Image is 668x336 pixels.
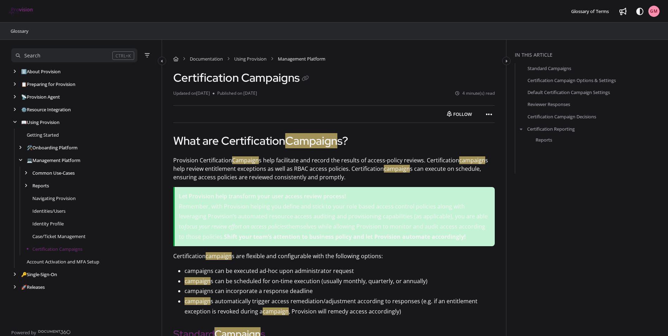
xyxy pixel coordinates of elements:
[11,81,18,88] div: arrow
[173,156,495,181] p: Provision Certification s help facilitate and record the results of access-policy reviews. Certif...
[24,52,40,60] div: Search
[11,68,18,75] div: arrow
[527,113,596,120] a: Certification Campaign Decisions
[185,277,211,285] mark: campaign
[459,156,485,164] mark: campaign
[38,330,71,334] img: Document360
[32,195,76,202] a: Navigating Provision
[32,233,86,240] a: Case/Ticket Management
[21,119,27,125] span: 📖
[23,182,30,189] div: arrow
[634,6,645,17] button: Theme options
[285,133,337,148] mark: Campaign
[527,125,575,132] a: Certification Reporting
[32,245,82,253] a: Certification Campaigns
[518,125,524,132] button: arrow
[173,55,179,62] a: Home
[27,258,99,265] a: Account Activation and MFA Setup
[185,297,211,305] mark: campaign
[206,252,232,260] mark: campaign
[173,252,495,260] p: Certification s are flexible and configurable with the following options:
[527,89,610,96] a: Default Certification Campaign Settings
[21,81,75,88] a: Preparing for Provision
[21,271,27,278] span: 🔑
[527,101,570,108] a: Reviewer Responses
[11,48,137,62] button: Search
[185,286,495,296] p: campaigns can incorporate a response deadline
[502,57,511,65] button: Category toggle
[17,157,24,164] div: arrow
[32,169,75,176] a: Common Use-Cases
[11,284,18,291] div: arrow
[234,55,267,62] a: Using Provision
[185,266,495,276] p: campaigns can be executed ad-hoc upon administrator request
[21,271,57,278] a: Single-Sign-On
[27,131,59,138] a: Getting Started
[300,73,311,85] button: Copy link of Certification Campaigns
[10,27,29,35] a: Glossary
[112,51,134,60] div: CTRL+K
[185,276,495,286] p: s can be scheduled for on-time execution (usually monthly, quarterly, or annually)
[384,165,410,173] mark: campaign
[173,131,495,150] h1: What are Certification s?
[8,7,33,15] img: brand logo
[650,8,658,15] span: GM
[232,156,259,164] mark: Campaign
[23,170,30,176] div: arrow
[278,55,325,62] span: Management Platform
[143,51,151,60] button: Filter
[483,108,495,120] button: Article more options
[21,81,27,87] span: 📋
[27,157,32,163] span: 💻
[11,329,36,336] span: Powered by
[571,8,609,14] span: Glossary of Terms
[527,77,616,84] a: Certification Campaign Options & Settings
[27,157,80,164] a: Management Platform
[21,284,45,291] a: Releases
[21,106,71,113] a: Resource Integration
[27,144,32,151] span: 🛠️
[179,201,491,242] p: Remember, with Provision helping you define and stick to your role based access control policies ...
[32,220,64,227] a: Identity Profile
[158,57,166,65] button: Category toggle
[185,296,495,317] p: s automatically trigger access remediation/adjustment according to responses (e.g. if an entitlem...
[21,68,27,75] span: ℹ️
[185,223,286,230] em: focus your review effort on access policies
[263,307,289,315] mark: campaign
[536,136,552,143] a: Reports
[648,6,660,17] button: GM
[441,108,478,120] button: Follow
[11,106,18,113] div: arrow
[179,191,491,201] p: Let Provision help transform your user access review process!
[32,182,49,189] a: Reports
[11,271,18,278] div: arrow
[11,328,71,336] a: Powered by Document360 - opens in a new tab
[173,90,213,97] li: Updated on [DATE]
[11,119,18,126] div: arrow
[527,65,571,72] a: Standard Campaigns
[455,90,495,97] li: 4 minute(s) read
[21,284,27,290] span: 🚀
[213,90,257,97] li: Published on [DATE]
[21,106,27,113] span: ⚙️
[617,6,629,17] a: Whats new
[21,94,27,100] span: 📡
[11,94,18,100] div: arrow
[8,7,33,15] a: Project logo
[21,93,60,100] a: Provision Agent
[224,233,466,241] strong: Shift your team’s attention to business policy and let Provision automate accordingly!
[173,71,311,85] h1: Certification Campaigns
[190,55,223,62] a: Documentation
[515,51,665,59] div: In this article
[21,119,60,126] a: Using Provision
[27,144,77,151] a: Onboarding Platform
[21,68,61,75] a: About Provision
[32,207,65,214] a: Identities/Users
[17,144,24,151] div: arrow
